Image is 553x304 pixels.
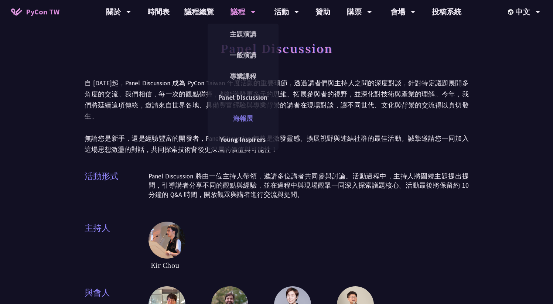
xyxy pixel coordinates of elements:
a: Young Inspirers [208,131,279,148]
p: Panel Discussion 將由一位主持人帶領，邀請多位講者共同參與討論。活動過程中，主持人將圍繞主題提出提問，引導講者分享不同的觀點與經驗，並在過程中與現場觀眾一同深入探索議題核心。活動... [149,172,469,199]
a: PyCon TW [4,3,67,21]
a: 主題演講 [208,25,279,43]
a: 一般演講 [208,47,279,64]
a: 專業課程 [208,68,279,85]
span: 主持人 [85,222,149,271]
span: 活動形式 [85,170,149,207]
img: Locale Icon [508,9,515,15]
img: Kir Chou [149,222,185,259]
img: Home icon of PyCon TW 2025 [11,8,22,16]
span: Kir Chou [149,259,182,271]
a: Panel Discussion [208,89,279,106]
p: 自 [DATE]起，Panel Discussion 成為 PyCon Taiwan 年度活動的重要環節，透過講者們與主持人之間的深度對談，針對特定議題展開多角度的交流。我們相信，每一次的觀點碰... [85,78,469,155]
a: 海報展 [208,110,279,127]
span: PyCon TW [26,6,59,17]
